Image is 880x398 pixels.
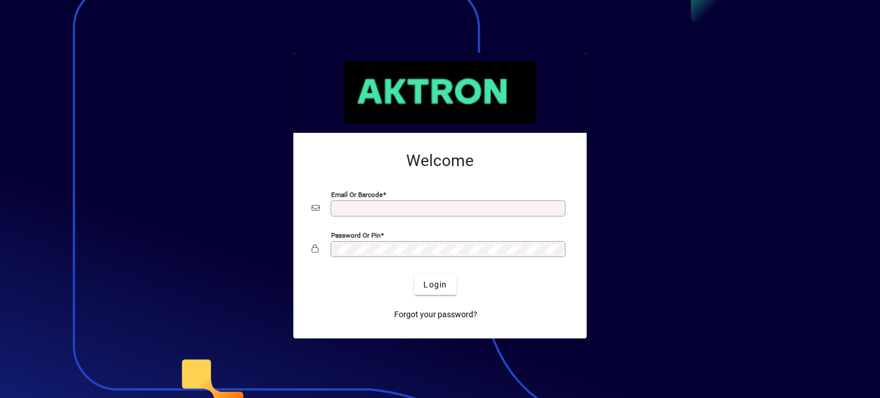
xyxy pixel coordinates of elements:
[390,304,482,325] a: Forgot your password?
[423,279,447,291] span: Login
[414,274,456,295] button: Login
[331,231,380,239] mat-label: Password or Pin
[331,191,383,199] mat-label: Email or Barcode
[394,309,477,321] span: Forgot your password?
[312,151,568,171] h2: Welcome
